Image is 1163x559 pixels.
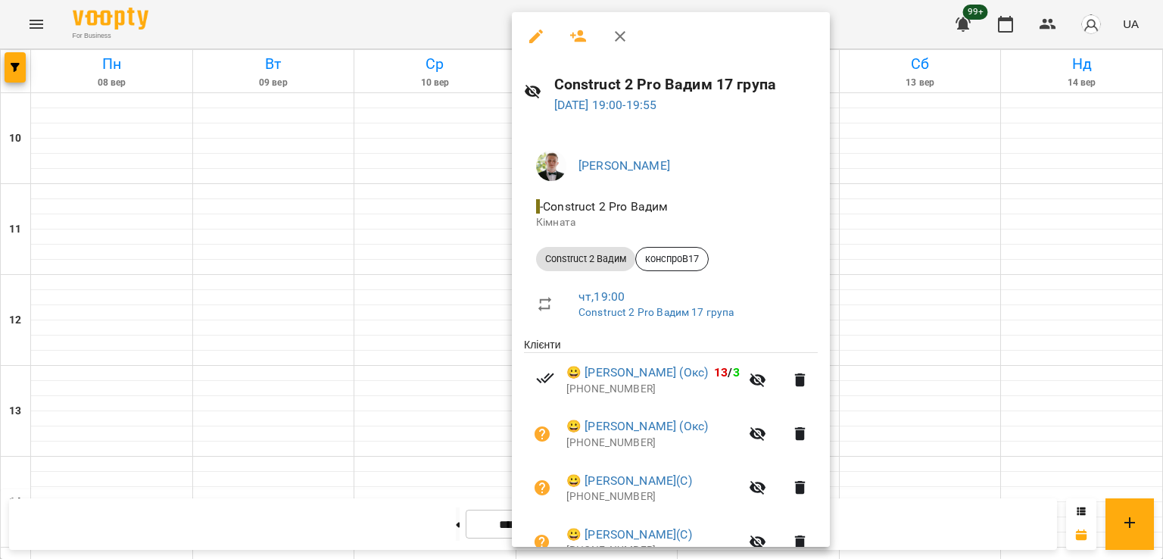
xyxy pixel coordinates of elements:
span: 13 [714,365,728,379]
span: Construct 2 Вадим [536,252,635,266]
div: конспроВ17 [635,247,709,271]
p: [PHONE_NUMBER] [566,489,740,504]
img: a36e7c9154db554d8e2cc68f12717264.jpg [536,151,566,181]
a: 😀 [PERSON_NAME](С) [566,472,692,490]
span: - Construct 2 Pro Вадим [536,199,671,214]
a: 😀 [PERSON_NAME](С) [566,526,692,544]
a: 😀 [PERSON_NAME] (Окс) [566,417,708,436]
button: Візит ще не сплачено. Додати оплату? [524,416,560,452]
h6: Construct 2 Pro Вадим 17 група [554,73,818,96]
p: [PHONE_NUMBER] [566,382,740,397]
a: [PERSON_NAME] [578,158,670,173]
p: [PHONE_NUMBER] [566,436,740,451]
svg: Візит сплачено [536,369,554,387]
button: Візит ще не сплачено. Додати оплату? [524,470,560,506]
b: / [714,365,740,379]
a: Construct 2 Pro Вадим 17 група [578,306,734,318]
a: [DATE] 19:00-19:55 [554,98,657,112]
p: Кімната [536,215,806,230]
p: [PHONE_NUMBER] [566,543,740,558]
span: конспроВ17 [636,252,708,266]
a: 😀 [PERSON_NAME] (Окс) [566,364,708,382]
span: 3 [733,365,740,379]
a: чт , 19:00 [578,289,625,304]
